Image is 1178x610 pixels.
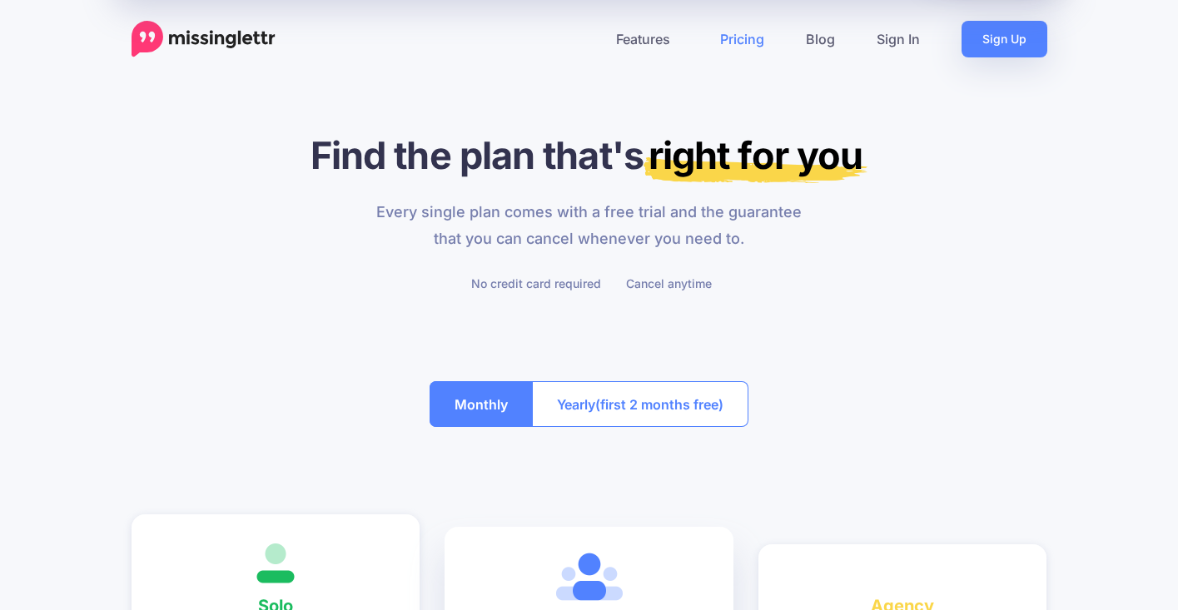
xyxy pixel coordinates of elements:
h1: Find the plan that's [132,132,1047,178]
li: No credit card required [467,273,601,294]
button: Yearly(first 2 months free) [532,381,748,427]
span: (first 2 months free) [595,391,723,418]
a: Sign Up [962,21,1047,57]
a: Blog [785,21,856,57]
a: Sign In [856,21,941,57]
a: Pricing [699,21,785,57]
img: <i class='fas fa-heart margin-right'></i>Most Popular [556,552,623,602]
mark: right for you [644,132,867,183]
button: Monthly [430,381,533,427]
li: Cancel anytime [622,273,712,294]
p: Every single plan comes with a free trial and the guarantee that you can cancel whenever you need... [366,199,812,252]
a: Features [595,21,699,57]
a: Home [132,21,276,57]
